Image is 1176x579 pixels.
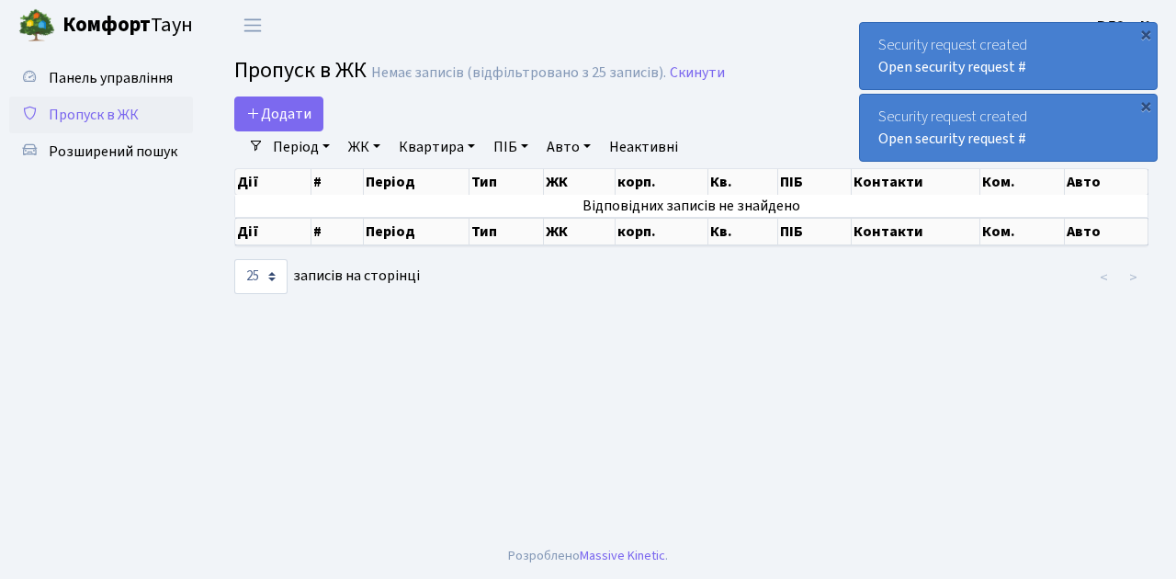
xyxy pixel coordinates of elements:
div: Security request created [860,95,1157,161]
th: корп. [616,218,708,245]
a: Панель управління [9,60,193,96]
a: Період [266,131,337,163]
a: ПІБ [486,131,536,163]
span: Панель управління [49,68,173,88]
a: Квартира [391,131,482,163]
th: Авто [1065,169,1148,195]
img: logo.png [18,7,55,44]
a: ВЛ2 -. К. [1097,15,1154,37]
th: Авто [1065,218,1148,245]
th: Контакти [852,218,980,245]
th: Дії [235,218,311,245]
span: Розширений пошук [49,142,177,162]
th: ПІБ [778,169,851,195]
th: Контакти [852,169,980,195]
div: Розроблено . [508,546,668,566]
a: Додати [234,96,323,131]
th: Період [364,218,469,245]
th: # [311,169,363,195]
a: Open security request # [878,57,1026,77]
th: корп. [616,169,708,195]
th: ЖК [544,218,616,245]
th: # [311,218,363,245]
a: ЖК [341,131,388,163]
th: Тип [469,218,545,245]
a: Пропуск в ЖК [9,96,193,133]
a: Massive Kinetic [580,546,665,565]
a: Авто [539,131,598,163]
a: Open security request # [878,129,1026,149]
b: ВЛ2 -. К. [1097,16,1154,36]
th: ЖК [544,169,616,195]
th: Період [364,169,469,195]
span: Пропуск в ЖК [234,54,367,86]
div: Немає записів (відфільтровано з 25 записів). [371,64,666,82]
span: Таун [62,10,193,41]
div: × [1136,25,1155,43]
b: Комфорт [62,10,151,40]
th: Дії [235,169,311,195]
div: × [1136,96,1155,115]
a: Неактивні [602,131,685,163]
a: Скинути [670,64,725,82]
span: Пропуск в ЖК [49,105,139,125]
select: записів на сторінці [234,259,288,294]
button: Переключити навігацію [230,10,276,40]
th: ПІБ [778,218,851,245]
th: Ком. [980,169,1065,195]
label: записів на сторінці [234,259,420,294]
th: Тип [469,169,545,195]
span: Додати [246,104,311,124]
a: Розширений пошук [9,133,193,170]
th: Кв. [708,218,779,245]
div: Security request created [860,23,1157,89]
td: Відповідних записів не знайдено [235,195,1148,217]
th: Ком. [980,218,1065,245]
th: Кв. [708,169,779,195]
